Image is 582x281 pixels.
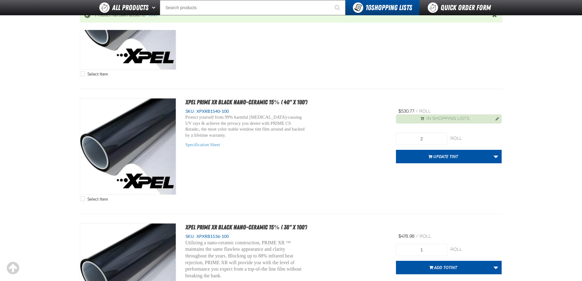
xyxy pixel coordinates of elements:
span: XPXRB1536-100 [195,234,229,239]
div: roll [450,136,502,142]
a: Specification Sheet [185,142,220,147]
input: Product Quantity [396,133,447,145]
a: More Actions [490,261,502,274]
span: $530.77 [398,109,414,114]
span: Add to [434,264,457,270]
button: Update TINT [396,150,490,163]
span: roll [419,109,431,114]
div: SKU: [185,109,387,114]
img: XPEL PRIME XR Black Nano-Ceramic 15% ( 40" x 100') [80,98,176,194]
span: / [415,109,418,114]
span: All Products [112,2,148,13]
label: Select Item [80,196,108,202]
a: XPEL PRIME XR Black Nano-Ceramic 15% ( 40" x 100') [185,98,307,106]
a: More Actions [490,150,502,163]
p: Utilizing a nano-ceramic construction, PRIME XR ™ maintains the same flawless appearance and clar... [185,239,306,279]
strong: 10 [365,3,371,12]
a: XPEL PRIME XR Black Nano-Ceramic 15% ( 36" x 100') [185,224,307,231]
span: In Shopping Lists [426,116,469,122]
input: Select Item [80,196,85,201]
div: SKU: [185,234,387,239]
span: XPXRB1540-100 [195,109,229,114]
span: / [416,234,418,239]
div: Scroll to the top [6,261,20,275]
input: Select Item [80,71,85,76]
p: Protect yourself from 99% harmful [MEDICAL_DATA]-causing UV rays & achieve the privacy you desire... [185,114,306,139]
label: Select Item [80,71,108,77]
span: Shopping Lists [365,3,412,12]
button: Manage current product in the Shopping List [491,115,500,122]
button: Add toTINT [396,261,490,274]
a: TINT [148,13,158,17]
span: roll [419,234,431,239]
: View Details of the XPEL PRIME XR Black Nano-Ceramic 15% ( 40" x 100') [80,98,176,194]
span: $478.98 [398,234,415,239]
input: Product Quantity [396,244,447,256]
span: TINT [448,264,457,270]
div: roll [450,247,502,253]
